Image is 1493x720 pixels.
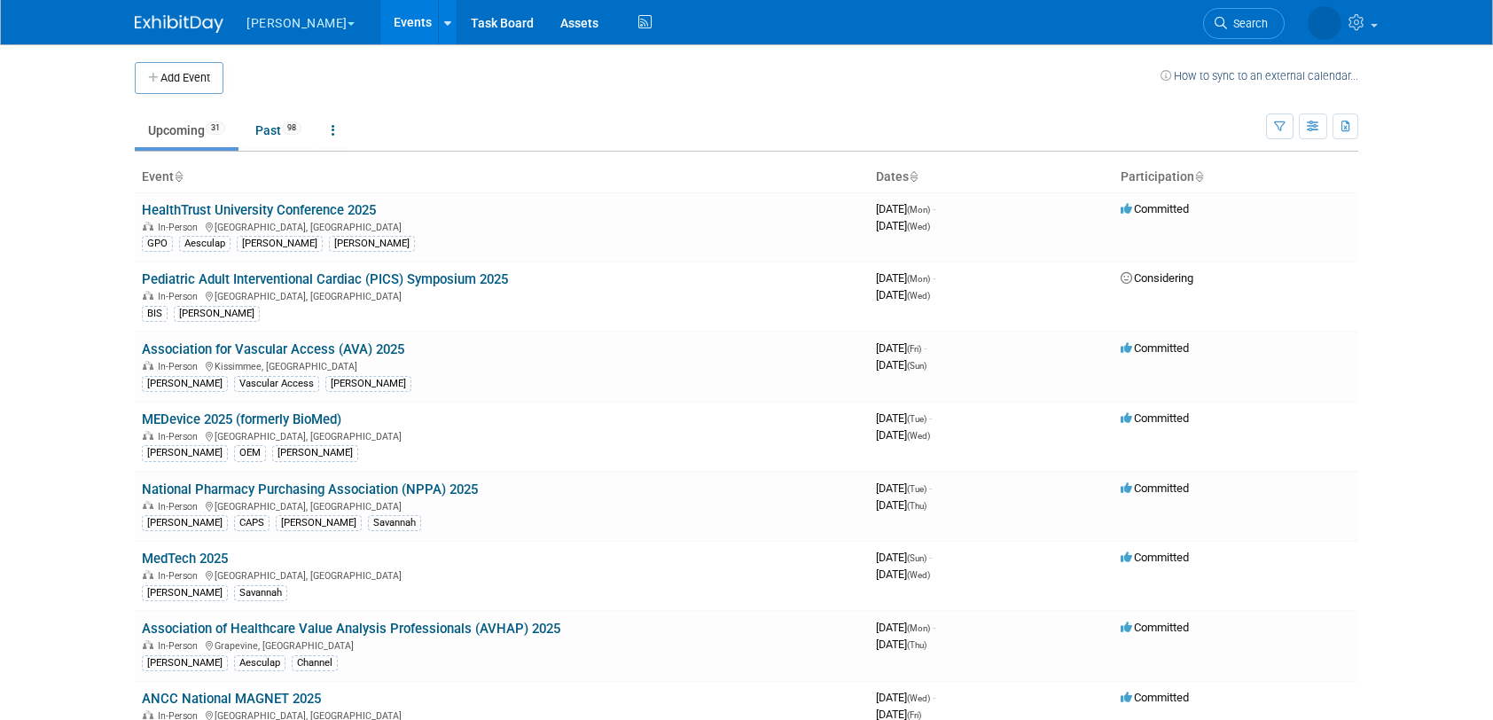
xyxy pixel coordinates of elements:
[158,222,203,233] span: In-Person
[368,515,421,531] div: Savannah
[329,236,415,252] div: [PERSON_NAME]
[143,640,153,649] img: In-Person Event
[907,274,930,284] span: (Mon)
[907,361,926,371] span: (Sun)
[907,222,930,231] span: (Wed)
[876,428,930,442] span: [DATE]
[1121,481,1189,495] span: Committed
[876,481,932,495] span: [DATE]
[142,655,228,671] div: [PERSON_NAME]
[272,445,358,461] div: [PERSON_NAME]
[142,445,228,461] div: [PERSON_NAME]
[1308,6,1341,40] img: Savannah Jones
[142,341,404,357] a: Association for Vascular Access (AVA) 2025
[234,445,266,461] div: OEM
[142,691,321,707] a: ANCC National MAGNET 2025
[174,306,260,322] div: [PERSON_NAME]
[1121,621,1189,634] span: Committed
[876,219,930,232] span: [DATE]
[292,655,338,671] div: Channel
[876,202,935,215] span: [DATE]
[907,623,930,633] span: (Mon)
[876,567,930,581] span: [DATE]
[237,236,323,252] div: [PERSON_NAME]
[143,570,153,579] img: In-Person Event
[143,501,153,510] img: In-Person Event
[142,236,173,252] div: GPO
[142,551,228,567] a: MedTech 2025
[234,376,319,392] div: Vascular Access
[143,291,153,300] img: In-Person Event
[933,621,935,634] span: -
[907,205,930,215] span: (Mon)
[876,551,932,564] span: [DATE]
[135,113,238,147] a: Upcoming31
[142,376,228,392] div: [PERSON_NAME]
[929,551,932,564] span: -
[1227,17,1268,30] span: Search
[242,113,315,147] a: Past98
[142,306,168,322] div: BIS
[158,570,203,582] span: In-Person
[142,567,862,582] div: [GEOGRAPHIC_DATA], [GEOGRAPHIC_DATA]
[174,169,183,184] a: Sort by Event Name
[1121,551,1189,564] span: Committed
[876,638,926,651] span: [DATE]
[876,341,926,355] span: [DATE]
[142,515,228,531] div: [PERSON_NAME]
[143,222,153,231] img: In-Person Event
[907,570,930,580] span: (Wed)
[1121,202,1189,215] span: Committed
[143,431,153,440] img: In-Person Event
[142,358,862,372] div: Kissimmee, [GEOGRAPHIC_DATA]
[135,15,223,33] img: ExhibitDay
[907,501,926,511] span: (Thu)
[135,162,869,192] th: Event
[929,481,932,495] span: -
[907,640,926,650] span: (Thu)
[143,361,153,370] img: In-Person Event
[929,411,932,425] span: -
[907,414,926,424] span: (Tue)
[142,498,862,513] div: [GEOGRAPHIC_DATA], [GEOGRAPHIC_DATA]
[158,291,203,302] span: In-Person
[282,121,301,135] span: 98
[924,341,926,355] span: -
[869,162,1114,192] th: Dates
[142,481,478,497] a: National Pharmacy Purchasing Association (NPPA) 2025
[142,638,862,652] div: Grapevine, [GEOGRAPHIC_DATA]
[933,271,935,285] span: -
[142,585,228,601] div: [PERSON_NAME]
[135,62,223,94] button: Add Event
[876,271,935,285] span: [DATE]
[933,691,935,704] span: -
[907,484,926,494] span: (Tue)
[142,621,560,637] a: Association of Healthcare Value Analysis Professionals (AVHAP) 2025
[907,344,921,354] span: (Fri)
[179,236,231,252] div: Aesculap
[1121,411,1189,425] span: Committed
[907,553,926,563] span: (Sun)
[234,515,270,531] div: CAPS
[142,288,862,302] div: [GEOGRAPHIC_DATA], [GEOGRAPHIC_DATA]
[876,621,935,634] span: [DATE]
[158,640,203,652] span: In-Person
[1194,169,1203,184] a: Sort by Participation Type
[142,271,508,287] a: Pediatric Adult Interventional Cardiac (PICS) Symposium 2025
[907,291,930,301] span: (Wed)
[143,710,153,719] img: In-Person Event
[234,655,285,671] div: Aesculap
[876,691,935,704] span: [DATE]
[876,358,926,372] span: [DATE]
[907,693,930,703] span: (Wed)
[876,288,930,301] span: [DATE]
[909,169,918,184] a: Sort by Start Date
[1203,8,1285,39] a: Search
[1121,271,1193,285] span: Considering
[206,121,225,135] span: 31
[933,202,935,215] span: -
[1121,341,1189,355] span: Committed
[158,431,203,442] span: In-Person
[158,361,203,372] span: In-Person
[1161,69,1358,82] a: How to sync to an external calendar...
